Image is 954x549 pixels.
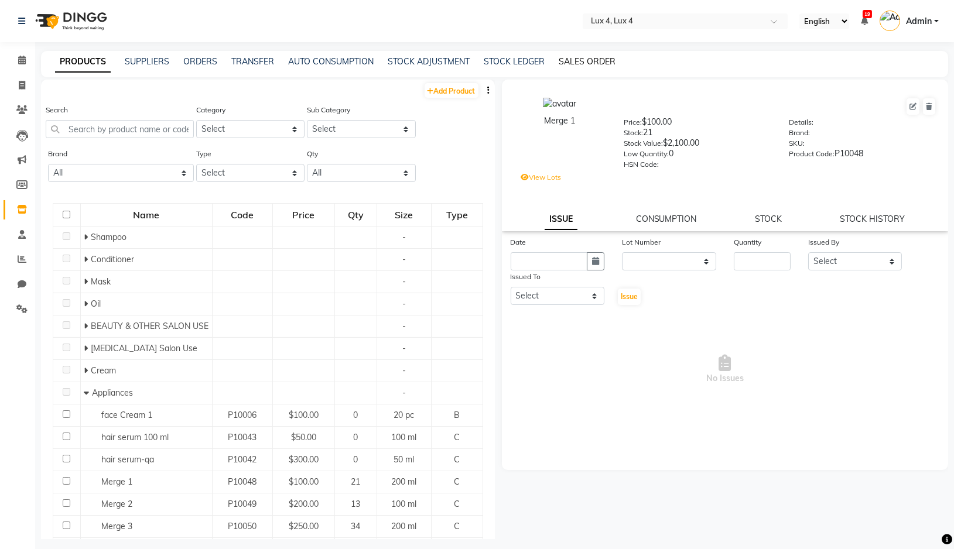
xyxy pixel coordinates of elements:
[351,499,360,509] span: 13
[91,254,134,265] span: Conditioner
[484,56,545,67] a: STOCK LEDGER
[425,83,478,98] a: Add Product
[81,204,211,225] div: Name
[84,298,91,309] span: Expand Row
[55,52,111,73] a: PRODUCTS
[91,343,197,354] span: [MEDICAL_DATA] Salon Use
[289,454,319,465] span: $300.00
[454,454,460,465] span: C
[228,521,257,531] span: P10050
[391,432,416,442] span: 100 ml
[402,321,406,331] span: -
[521,172,562,183] label: View Lots
[621,292,638,301] span: Issue
[92,387,133,398] span: Appliances
[84,387,92,398] span: Collapse Row
[840,214,905,224] a: STOCK HISTORY
[289,521,319,531] span: $250.00
[289,476,319,487] span: $100.00
[624,147,771,164] div: 0
[228,432,257,442] span: P10043
[789,117,813,128] label: Details:
[84,343,91,354] span: Expand Row
[808,237,839,248] label: Issued By
[84,365,91,376] span: Expand Row
[353,454,358,465] span: 0
[734,237,761,248] label: Quantity
[789,149,835,159] label: Product Code:
[273,204,334,225] div: Price
[624,126,771,143] div: 21
[402,343,406,354] span: -
[545,209,577,230] a: ISSUE
[543,98,576,110] img: avatar
[402,254,406,265] span: -
[183,56,217,67] a: ORDERS
[101,454,154,465] span: hair serum-qa
[288,56,374,67] a: AUTO CONSUMPTION
[307,105,350,115] label: Sub Category
[291,432,316,442] span: $50.00
[755,214,782,224] a: STOCK
[91,365,116,376] span: Cream
[402,276,406,287] span: -
[228,454,257,465] span: P10042
[101,521,132,531] span: Merge 3
[196,105,225,115] label: Category
[91,232,126,242] span: Shampoo
[231,56,274,67] a: TRANSFER
[196,149,211,159] label: Type
[789,128,810,138] label: Brand:
[394,454,414,465] span: 50 ml
[388,56,470,67] a: STOCK ADJUSTMENT
[880,11,900,31] img: Admin
[511,311,940,428] span: No Issues
[351,476,360,487] span: 21
[514,115,606,127] div: Merge 1
[307,149,318,159] label: Qty
[289,410,319,420] span: $100.00
[213,204,272,225] div: Code
[454,432,460,442] span: C
[624,149,669,159] label: Low Quantity:
[351,521,360,531] span: 34
[30,5,110,37] img: logo
[624,138,663,149] label: Stock Value:
[624,137,771,153] div: $2,100.00
[91,276,111,287] span: Mask
[289,499,319,509] span: $200.00
[353,432,358,442] span: 0
[228,476,257,487] span: P10048
[391,476,416,487] span: 200 ml
[84,254,91,265] span: Expand Row
[624,128,643,138] label: Stock:
[378,204,431,225] div: Size
[228,499,257,509] span: P10049
[622,237,661,248] label: Lot Number
[511,237,526,248] label: Date
[906,15,932,28] span: Admin
[559,56,616,67] a: SALES ORDER
[228,410,257,420] span: P10006
[624,117,642,128] label: Price:
[353,410,358,420] span: 0
[101,499,132,509] span: Merge 2
[391,521,416,531] span: 200 ml
[789,138,805,149] label: SKU:
[101,432,169,442] span: hair serum 100 ml
[454,521,460,531] span: C
[636,214,697,224] a: CONSUMPTION
[432,204,481,225] div: Type
[336,204,376,225] div: Qty
[863,10,872,18] span: 19
[454,410,460,420] span: B
[454,476,460,487] span: C
[101,476,132,487] span: Merge 1
[402,387,406,398] span: -
[391,499,416,509] span: 100 ml
[125,56,169,67] a: SUPPLIERS
[84,276,91,287] span: Expand Row
[624,159,659,170] label: HSN Code:
[91,321,208,331] span: BEAUTY & OTHER SALON USE
[402,232,406,242] span: -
